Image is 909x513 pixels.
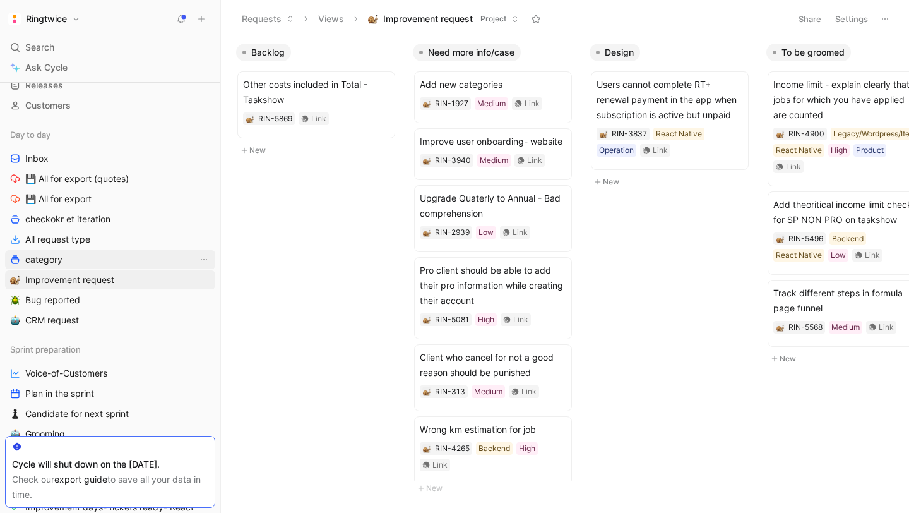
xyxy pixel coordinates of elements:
[477,97,506,110] div: Medium
[776,130,785,138] button: 🐌
[423,317,431,324] img: 🐌
[5,404,215,423] a: ♟️Candidate for next sprint
[478,226,494,239] div: Low
[656,128,702,140] div: React Native
[474,385,502,398] div: Medium
[653,144,668,157] div: Link
[478,313,494,326] div: High
[435,385,465,398] div: RIN-313
[525,97,540,110] div: Link
[519,442,535,455] div: High
[600,131,607,138] img: 🐌
[422,156,431,165] div: 🐌
[408,38,585,502] div: Need more info/caseNew
[5,250,215,269] a: categoryView actions
[25,428,65,440] span: Grooming
[5,210,215,229] a: checkokr et iteration
[25,233,90,246] span: All request type
[25,367,107,380] span: Voice-of-Customers
[362,9,525,28] button: 🐌Improvement requestProject
[25,213,110,226] span: checkokr et iteration
[8,313,23,328] button: 🤖
[237,71,395,138] a: Other costs included in Total - TaskshowLink
[5,270,215,289] a: 🐌Improvement request
[865,249,880,262] div: Link
[5,311,215,330] a: 🤖CRM request
[10,429,20,439] img: 🤖
[5,190,215,208] a: 💾 All for export
[414,416,572,485] a: Wrong km estimation for jobBackendHighLink
[781,46,845,59] span: To be groomed
[413,44,521,61] button: Need more info/case
[5,149,215,168] a: Inbox
[435,97,468,110] div: RIN-1927
[420,422,566,437] span: Wrong km estimation for job
[422,228,431,237] button: 🐌
[5,340,215,444] div: Sprint preparationVoice-of-CustomersPlan in the sprint♟️Candidate for next sprint🤖Grooming
[793,10,827,28] button: Share
[786,160,801,173] div: Link
[5,38,215,57] div: Search
[776,249,822,262] div: React Native
[8,13,21,25] img: Ringtwice
[8,426,23,442] button: 🤖
[236,44,291,61] button: Backlog
[236,9,300,28] button: Requests
[599,130,608,138] div: 🐌
[420,191,566,221] span: Upgrade Quaterly to Annual - Bad comprehension
[414,71,572,123] a: Add new categoriesMediumLink
[832,232,864,245] div: Backend
[478,442,510,455] div: Backend
[5,384,215,403] a: Plan in the sprint
[10,275,20,285] img: 🐌
[5,340,215,359] div: Sprint preparation
[5,125,215,144] div: Day to day
[312,9,350,28] button: Views
[513,313,528,326] div: Link
[423,229,431,237] img: 🐌
[5,169,215,188] a: 💾 All for export (quotes)
[527,154,542,167] div: Link
[25,60,68,75] span: Ask Cycle
[12,472,208,502] div: Check our to save all your data in time.
[831,321,860,334] div: Medium
[597,77,743,123] span: Users cannot complete RT+ renewal payment in the app when subscription is active but unpaid
[311,112,326,125] div: Link
[422,99,431,108] button: 🐌
[422,444,431,453] button: 🐌
[422,387,431,396] div: 🐌
[521,385,537,398] div: Link
[420,350,566,380] span: Client who cancel for not a good reason should be punished
[776,236,784,243] img: 🐌
[12,457,208,472] div: Cycle will shut down on the [DATE].
[766,44,851,61] button: To be groomed
[25,387,94,400] span: Plan in the sprint
[776,324,784,332] img: 🐌
[590,44,640,61] button: Design
[435,442,470,455] div: RIN-4265
[25,253,62,266] span: category
[776,144,822,157] div: React Native
[8,406,23,421] button: ♟️
[414,257,572,339] a: Pro client should be able to add their pro information while creating their accountHighLink
[10,295,20,305] img: 🪲
[10,315,20,325] img: 🤖
[788,128,824,140] div: RIN-4900
[5,76,215,95] a: Releases
[428,46,514,59] span: Need more info/case
[513,226,528,239] div: Link
[25,193,92,205] span: 💾 All for export
[879,321,894,334] div: Link
[5,230,215,249] a: All request type
[776,323,785,332] button: 🐌
[8,293,23,308] button: 🪲
[25,314,79,327] span: CRM request
[829,10,874,28] button: Settings
[10,128,50,141] span: Day to day
[198,253,210,266] button: View actions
